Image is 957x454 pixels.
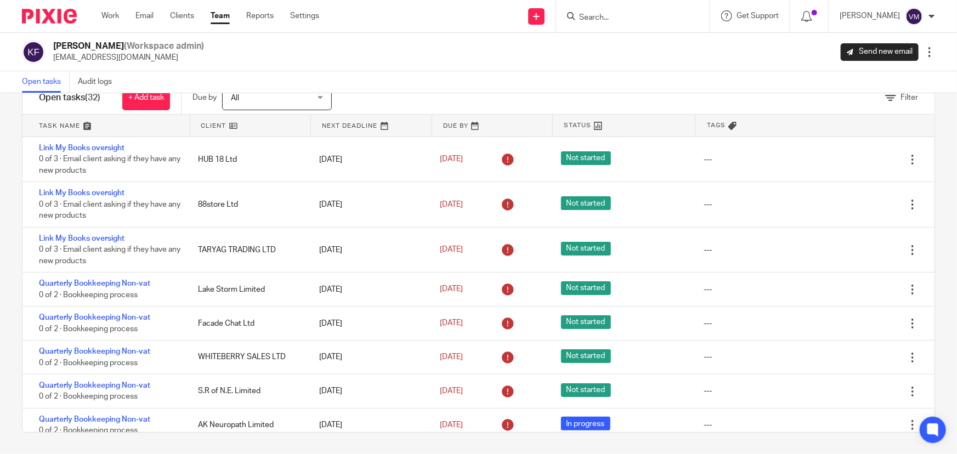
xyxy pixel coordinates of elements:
[440,320,463,327] span: [DATE]
[39,144,124,152] a: Link My Books oversight
[290,10,319,21] a: Settings
[440,156,463,163] span: [DATE]
[211,10,230,21] a: Team
[561,151,611,165] span: Not started
[440,246,463,253] span: [DATE]
[440,387,463,395] span: [DATE]
[39,280,150,287] a: Quarterly Bookkeeping Non-vat
[39,382,150,389] a: Quarterly Bookkeeping Non-vat
[308,194,429,215] div: [DATE]
[905,8,923,25] img: svg%3E
[561,417,610,430] span: In progress
[39,314,150,321] a: Quarterly Bookkeeping Non-vat
[187,414,308,436] div: AK Neuropath Limited
[187,239,308,261] div: TARYAG TRADING LTD
[22,9,77,24] img: Pixie
[22,41,45,64] img: svg%3E
[39,427,138,435] span: 0 of 2 · Bookkeeping process
[122,86,170,110] a: + Add task
[53,52,204,63] p: [EMAIL_ADDRESS][DOMAIN_NAME]
[187,380,308,402] div: S.R of N.E. Limited
[308,149,429,171] div: [DATE]
[187,279,308,300] div: Lake Storm Limited
[704,284,712,295] div: ---
[135,10,154,21] a: Email
[704,199,712,210] div: ---
[78,71,120,93] a: Audit logs
[53,41,204,52] h2: [PERSON_NAME]
[39,348,150,355] a: Quarterly Bookkeeping Non-vat
[39,416,150,423] a: Quarterly Bookkeeping Non-vat
[39,246,180,265] span: 0 of 3 · Email client asking if they have any new products
[704,419,712,430] div: ---
[561,349,611,363] span: Not started
[187,313,308,334] div: Facade Chat Ltd
[561,196,611,210] span: Not started
[841,43,919,61] a: Send new email
[564,121,591,130] span: Status
[39,92,100,104] h1: Open tasks
[901,94,918,101] span: Filter
[187,194,308,215] div: 88store Ltd
[308,279,429,300] div: [DATE]
[39,393,138,401] span: 0 of 2 · Bookkeeping process
[308,380,429,402] div: [DATE]
[246,10,274,21] a: Reports
[561,281,611,295] span: Not started
[737,12,779,20] span: Get Support
[39,359,138,367] span: 0 of 2 · Bookkeeping process
[39,189,124,197] a: Link My Books oversight
[39,201,180,220] span: 0 of 3 · Email client asking if they have any new products
[85,93,100,102] span: (32)
[704,245,712,256] div: ---
[22,71,70,93] a: Open tasks
[187,346,308,368] div: WHITEBERRY SALES LTD
[704,154,712,165] div: ---
[707,121,726,130] span: Tags
[704,385,712,396] div: ---
[561,383,611,397] span: Not started
[840,10,900,21] p: [PERSON_NAME]
[170,10,194,21] a: Clients
[561,315,611,329] span: Not started
[440,201,463,208] span: [DATE]
[124,42,204,50] span: (Workspace admin)
[440,286,463,293] span: [DATE]
[308,346,429,368] div: [DATE]
[187,149,308,171] div: HUB 18 Ltd
[308,239,429,261] div: [DATE]
[39,156,180,175] span: 0 of 3 · Email client asking if they have any new products
[308,414,429,436] div: [DATE]
[440,353,463,361] span: [DATE]
[440,421,463,429] span: [DATE]
[561,242,611,256] span: Not started
[192,92,217,103] p: Due by
[39,235,124,242] a: Link My Books oversight
[308,313,429,334] div: [DATE]
[39,291,138,299] span: 0 of 2 · Bookkeeping process
[101,10,119,21] a: Work
[39,325,138,333] span: 0 of 2 · Bookkeeping process
[704,318,712,329] div: ---
[704,351,712,362] div: ---
[578,13,677,23] input: Search
[231,94,239,102] span: All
